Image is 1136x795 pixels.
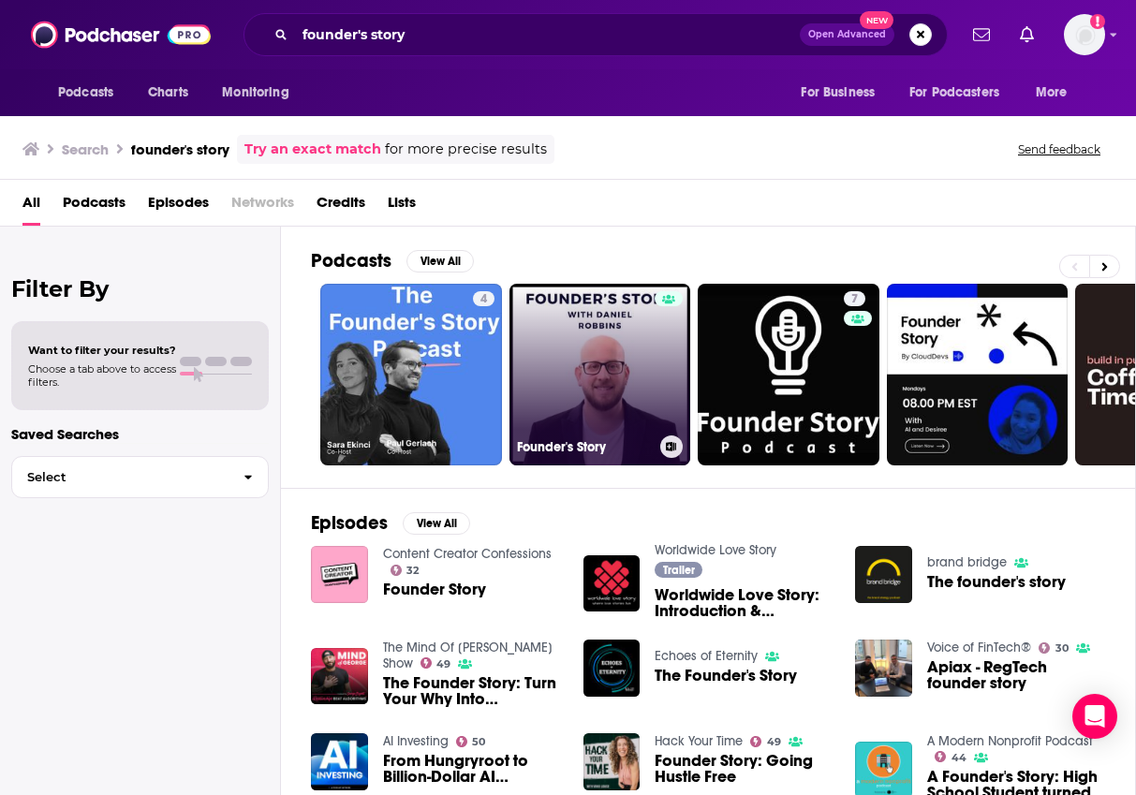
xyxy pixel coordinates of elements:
[311,546,368,603] img: Founder Story
[473,291,494,306] a: 4
[655,668,797,684] a: The Founder's Story
[480,290,487,309] span: 4
[1023,75,1091,110] button: open menu
[509,284,691,465] a: Founder's Story
[952,754,966,762] span: 44
[383,640,553,671] a: The Mind Of George Show
[311,733,368,790] img: From Hungryroot to Billion-Dollar AI Ventures: Founder's Story Unveiled!
[655,587,833,619] span: Worldwide Love Story: Introduction & Founder's Story
[844,291,865,306] a: 7
[1012,19,1041,51] a: Show notifications dropdown
[927,640,1031,655] a: Voice of FinTech®
[655,542,776,558] a: Worldwide Love Story
[311,511,388,535] h2: Episodes
[897,75,1026,110] button: open menu
[295,20,800,50] input: Search podcasts, credits, & more...
[935,751,966,762] a: 44
[58,80,113,106] span: Podcasts
[801,80,875,106] span: For Business
[1012,141,1106,157] button: Send feedback
[383,753,561,785] a: From Hungryroot to Billion-Dollar AI Ventures: Founder's Story Unveiled!
[22,187,40,226] a: All
[855,640,912,697] img: Apiax - RegTech founder story
[1090,14,1105,29] svg: Add a profile image
[927,659,1105,691] a: Apiax - RegTech founder story
[1064,14,1105,55] span: Logged in as AirwaveMedia
[311,648,368,705] img: The Founder Story: Turn Your Why Into Connection
[222,80,288,106] span: Monitoring
[927,574,1066,590] a: The founder's story
[383,675,561,707] a: The Founder Story: Turn Your Why Into Connection
[31,17,211,52] img: Podchaser - Follow, Share and Rate Podcasts
[406,567,419,575] span: 32
[148,187,209,226] a: Episodes
[663,565,695,576] span: Trailer
[383,546,552,562] a: Content Creator Confessions
[406,250,474,272] button: View All
[655,753,833,785] a: Founder Story: Going Hustle Free
[311,511,470,535] a: EpisodesView All
[243,13,948,56] div: Search podcasts, credits, & more...
[456,736,486,747] a: 50
[231,187,294,226] span: Networks
[28,362,176,389] span: Choose a tab above to access filters.
[1064,14,1105,55] button: Show profile menu
[148,80,188,106] span: Charts
[517,439,653,455] h3: Founder's Story
[383,733,449,749] a: AI Investing
[391,565,420,576] a: 32
[698,284,879,465] a: 7
[808,30,886,39] span: Open Advanced
[12,471,229,483] span: Select
[388,187,416,226] a: Lists
[583,640,641,697] img: The Founder's Story
[311,249,391,272] h2: Podcasts
[436,660,450,669] span: 49
[851,290,858,309] span: 7
[583,555,641,612] img: Worldwide Love Story: Introduction & Founder's Story
[1072,694,1117,739] div: Open Intercom Messenger
[385,139,547,160] span: for more precise results
[11,456,269,498] button: Select
[655,648,758,664] a: Echoes of Eternity
[28,344,176,357] span: Want to filter your results?
[583,733,641,790] img: Founder Story: Going Hustle Free
[909,80,999,106] span: For Podcasters
[855,546,912,603] img: The founder's story
[131,140,229,158] h3: founder's story
[800,23,894,46] button: Open AdvancedNew
[244,139,381,160] a: Try an exact match
[403,512,470,535] button: View All
[317,187,365,226] a: Credits
[209,75,313,110] button: open menu
[311,249,474,272] a: PodcastsView All
[966,19,997,51] a: Show notifications dropdown
[11,425,269,443] p: Saved Searches
[767,738,781,746] span: 49
[1055,644,1069,653] span: 30
[136,75,199,110] a: Charts
[1039,642,1069,654] a: 30
[11,275,269,302] h2: Filter By
[383,582,486,597] a: Founder Story
[63,187,125,226] a: Podcasts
